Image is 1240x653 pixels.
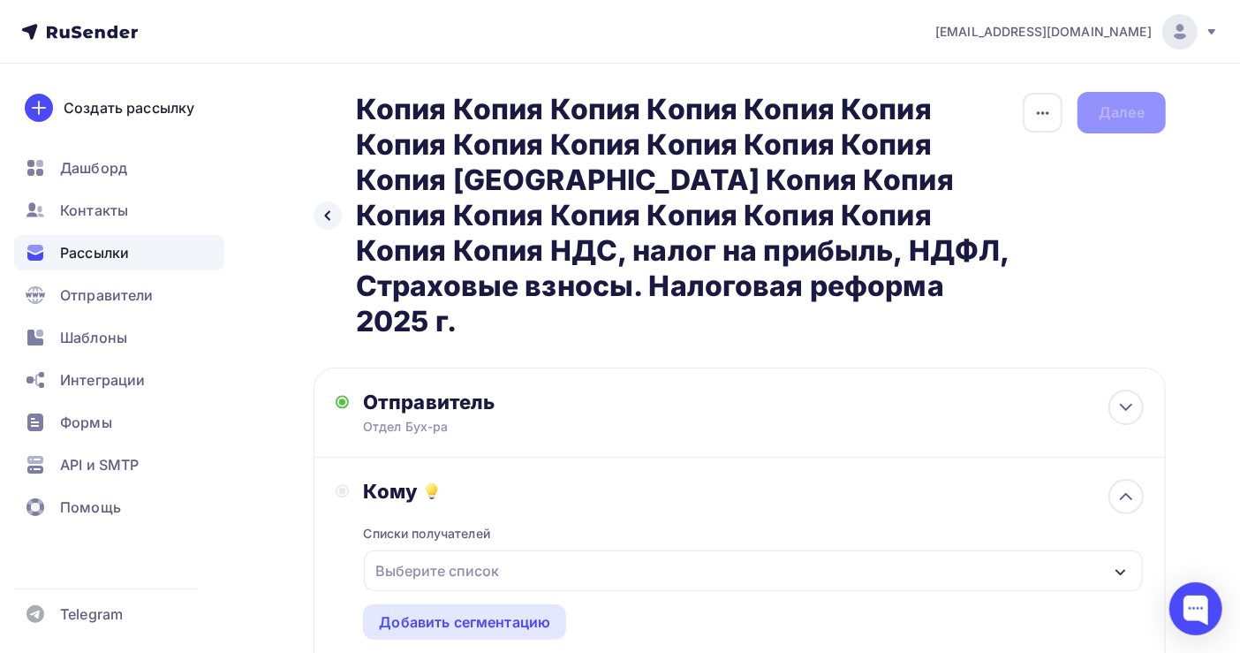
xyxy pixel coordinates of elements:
div: Кому [363,479,1144,504]
a: Контакты [14,193,224,228]
div: Отправитель [363,390,745,414]
div: Добавить сегментацию [379,611,550,633]
a: Рассылки [14,235,224,270]
span: Дашборд [60,157,127,178]
div: Создать рассылку [64,97,194,118]
a: Отправители [14,277,224,313]
span: Формы [60,412,112,433]
span: Отправители [60,285,154,306]
a: Дашборд [14,150,224,186]
a: Формы [14,405,224,440]
span: Интеграции [60,369,145,391]
span: Рассылки [60,242,129,263]
a: [EMAIL_ADDRESS][DOMAIN_NAME] [935,14,1219,49]
h2: Копия Копия Копия Копия Копия Копия Копия Копия Копия Копия Копия Копия Копия [GEOGRAPHIC_DATA] К... [356,92,1022,339]
div: Списки получателей [363,525,490,543]
span: Помощь [60,497,121,518]
div: Выберите список [368,555,506,587]
span: API и SMTP [60,454,139,475]
a: Шаблоны [14,320,224,355]
span: [EMAIL_ADDRESS][DOMAIN_NAME] [935,23,1152,41]
span: Шаблоны [60,327,127,348]
div: Отдел Бух-ра [363,418,707,436]
button: Выберите список [363,550,1144,592]
span: Контакты [60,200,128,221]
span: Telegram [60,604,123,625]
